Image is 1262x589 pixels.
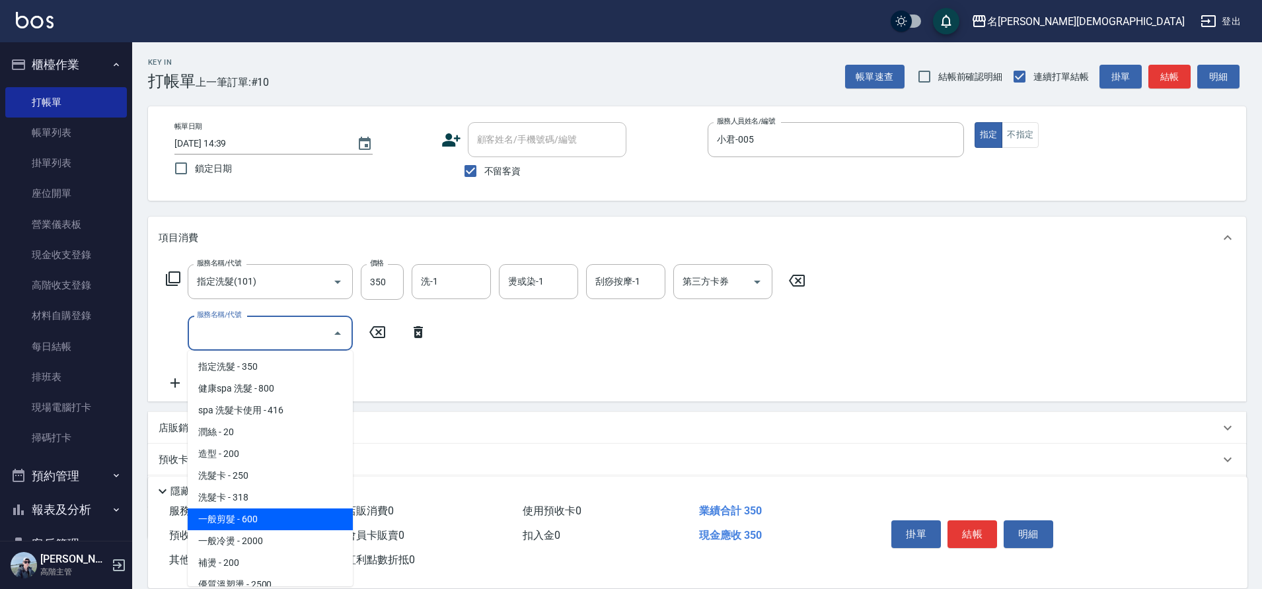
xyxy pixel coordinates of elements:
button: 掛單 [1099,65,1142,89]
span: 業績合計 350 [699,504,762,517]
button: 明細 [1004,520,1053,548]
span: 潤絲 - 20 [188,421,353,443]
a: 帳單列表 [5,118,127,148]
span: 洗髮卡 - 250 [188,465,353,487]
img: Logo [16,12,54,28]
button: 客戶管理 [5,527,127,561]
div: 項目消費 [148,217,1246,259]
button: 報表及分析 [5,493,127,527]
span: 指定洗髮 - 350 [188,356,353,378]
div: 名[PERSON_NAME][DEMOGRAPHIC_DATA] [987,13,1185,30]
a: 掛單列表 [5,148,127,178]
div: 店販銷售 [148,412,1246,444]
span: 結帳前確認明細 [938,70,1003,84]
button: 名[PERSON_NAME][DEMOGRAPHIC_DATA] [966,8,1190,35]
span: 會員卡販賣 0 [346,529,404,541]
button: save [933,8,959,34]
button: Open [747,271,768,293]
button: 不指定 [1002,122,1039,148]
a: 營業儀表板 [5,209,127,240]
button: 結帳 [1148,65,1191,89]
a: 排班表 [5,362,127,392]
span: 不留客資 [484,164,521,178]
button: Choose date, selected date is 2025-10-15 [349,128,381,160]
button: Open [327,271,348,293]
span: 其他付款方式 0 [169,553,239,566]
a: 打帳單 [5,87,127,118]
span: 洗髮卡 - 318 [188,487,353,508]
button: 帳單速查 [845,65,905,89]
a: 材料自購登錄 [5,300,127,331]
div: 其他付款方式 [148,475,1246,507]
button: 掛單 [891,520,941,548]
span: 補燙 - 200 [188,552,353,574]
span: 鎖定日期 [195,162,232,176]
h2: Key In [148,58,196,67]
span: 紅利點數折抵 0 [346,553,415,566]
label: 服務人員姓名/編號 [717,116,775,126]
span: 上一筆訂單:#10 [196,74,270,90]
button: Close [327,323,348,344]
span: 一般剪髮 - 600 [188,508,353,530]
a: 每日結帳 [5,331,127,362]
label: 帳單日期 [174,121,202,131]
button: 指定 [975,122,1003,148]
button: 櫃檯作業 [5,48,127,82]
button: 預約管理 [5,459,127,493]
label: 價格 [370,258,384,268]
span: 一般冷燙 - 2000 [188,530,353,552]
span: 預收卡販賣 0 [169,529,228,541]
span: 店販消費 0 [346,504,394,517]
span: spa 洗髮卡使用 - 416 [188,399,353,421]
span: 健康spa 洗髮 - 800 [188,378,353,399]
p: 隱藏業績明細 [170,485,230,499]
button: 明細 [1197,65,1240,89]
span: 現金應收 350 [699,529,762,541]
span: 造型 - 200 [188,443,353,465]
button: 結帳 [947,520,997,548]
span: 服務消費 350 [169,504,229,517]
p: 店販銷售 [159,421,198,435]
span: 連續打單結帳 [1033,70,1089,84]
button: 登出 [1195,9,1246,34]
input: YYYY/MM/DD hh:mm [174,133,344,155]
p: 項目消費 [159,231,198,245]
p: 高階主管 [40,566,108,578]
span: 扣入金 0 [523,529,560,541]
a: 座位開單 [5,178,127,209]
span: 使用預收卡 0 [523,504,581,517]
label: 服務名稱/代號 [197,258,241,268]
h3: 打帳單 [148,72,196,90]
label: 服務名稱/代號 [197,310,241,320]
h5: [PERSON_NAME] [40,553,108,566]
p: 預收卡販賣 [159,453,208,467]
a: 現場電腦打卡 [5,392,127,423]
div: 預收卡販賣 [148,444,1246,475]
a: 高階收支登錄 [5,270,127,300]
a: 現金收支登錄 [5,240,127,270]
a: 掃碼打卡 [5,423,127,453]
img: Person [11,552,37,578]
